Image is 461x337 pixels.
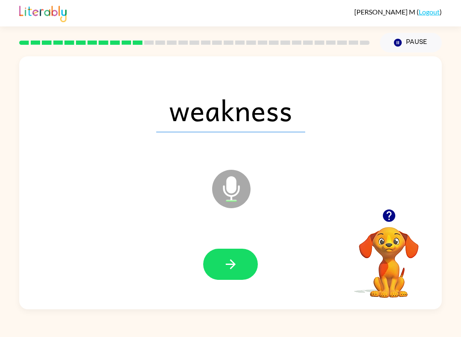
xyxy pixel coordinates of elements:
a: Logout [419,8,440,16]
div: ( ) [354,8,442,16]
span: weakness [156,88,305,132]
span: [PERSON_NAME] M [354,8,417,16]
video: Your browser must support playing .mp4 files to use Literably. Please try using another browser. [346,214,432,299]
button: Pause [380,33,442,52]
img: Literably [19,3,67,22]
